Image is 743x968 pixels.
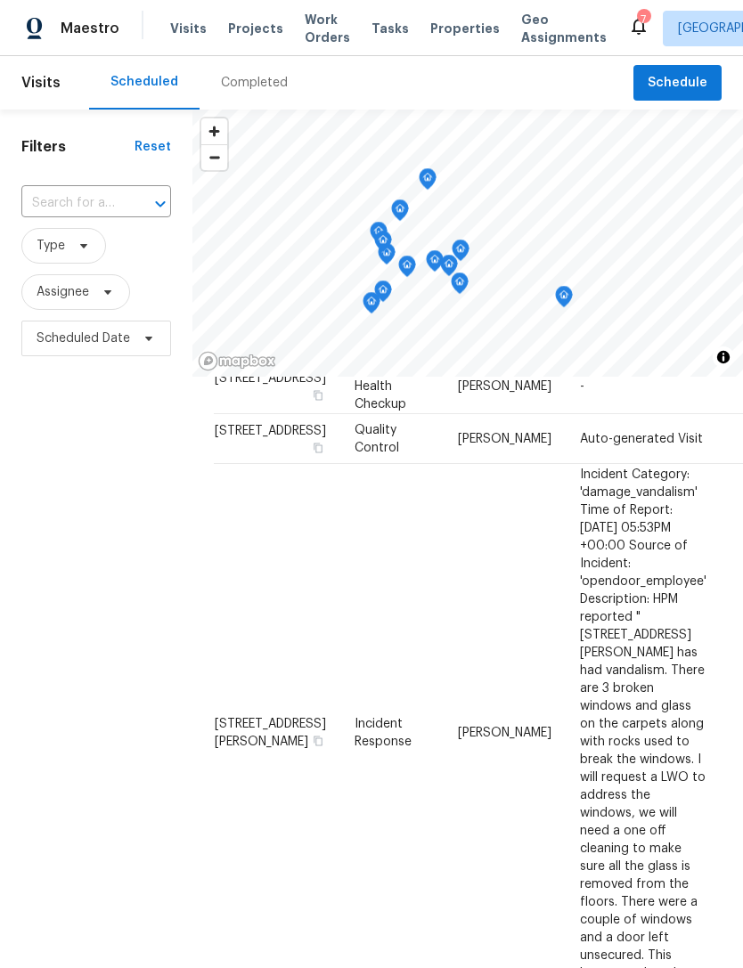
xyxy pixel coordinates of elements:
span: Tasks [371,22,409,35]
div: Map marker [451,273,469,300]
div: Map marker [452,240,469,267]
span: Incident Response [355,717,412,747]
button: Zoom in [201,118,227,144]
span: Home Health Checkup [355,362,406,410]
span: Type [37,237,65,255]
span: Schedule [648,72,707,94]
span: [STREET_ADDRESS] [215,371,326,384]
span: Assignee [37,283,89,301]
div: Map marker [426,250,444,278]
span: Quality Control [355,424,399,454]
span: [PERSON_NAME] [458,726,551,738]
span: Visits [21,63,61,102]
span: Visits [170,20,207,37]
span: Geo Assignments [521,11,607,46]
button: Copy Address [310,732,326,748]
span: Auto-generated Visit [580,433,703,445]
span: Work Orders [305,11,350,46]
span: [STREET_ADDRESS][PERSON_NAME] [215,717,326,747]
div: Completed [221,74,288,92]
button: Copy Address [310,440,326,456]
h1: Filters [21,138,135,156]
div: Map marker [555,286,573,313]
button: Schedule [633,65,722,102]
div: Map marker [370,222,388,249]
div: Map marker [391,199,409,227]
button: Copy Address [310,386,326,403]
span: - [580,379,584,392]
span: Toggle attribution [718,347,729,367]
div: Scheduled [110,73,178,91]
input: Search for an address... [21,190,121,217]
a: Mapbox homepage [198,351,276,371]
div: Map marker [374,231,392,258]
div: Map marker [374,281,392,308]
span: Projects [228,20,283,37]
button: Open [148,191,173,216]
div: Map marker [419,168,437,196]
span: [STREET_ADDRESS] [215,425,326,437]
span: Properties [430,20,500,37]
div: Map marker [398,256,416,283]
div: Map marker [363,292,380,320]
span: [PERSON_NAME] [458,433,551,445]
span: Zoom out [201,145,227,170]
button: Toggle attribution [713,346,734,368]
span: Maestro [61,20,119,37]
span: [PERSON_NAME] [458,379,551,392]
div: Map marker [440,255,458,282]
div: Reset [135,138,171,156]
div: 7 [637,11,649,28]
span: Scheduled Date [37,329,130,347]
button: Zoom out [201,144,227,170]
